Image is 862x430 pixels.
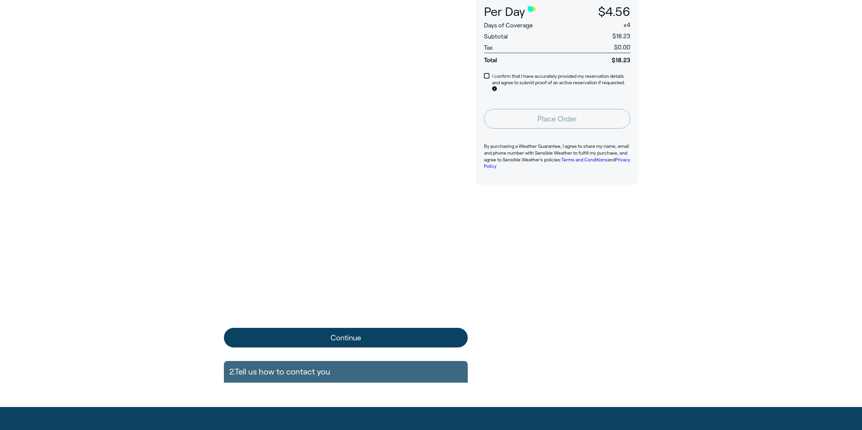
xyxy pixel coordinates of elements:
[484,22,533,29] span: Days of Coverage
[484,53,573,64] span: Total
[484,109,630,129] button: Place Order
[484,143,630,169] p: By purchasing a Weather Guarantee, I agree to share my name, email and phone number with Sensible...
[614,44,630,51] span: $0.00
[598,5,630,18] span: $4.56
[224,299,468,318] iframe: PayPal-paypal
[624,22,630,28] span: x 4
[561,157,607,162] a: Terms and Conditions
[492,73,630,93] p: I confirm that I have accurately provided my reservation details and agree to submit proof of an ...
[484,33,508,40] span: Subtotal
[573,53,630,64] span: $18.23
[476,196,638,243] iframe: Customer reviews powered by Trustpilot
[224,328,468,347] button: Continue
[484,44,493,51] span: Tax
[612,33,630,40] span: $18.23
[484,5,525,19] span: Per Day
